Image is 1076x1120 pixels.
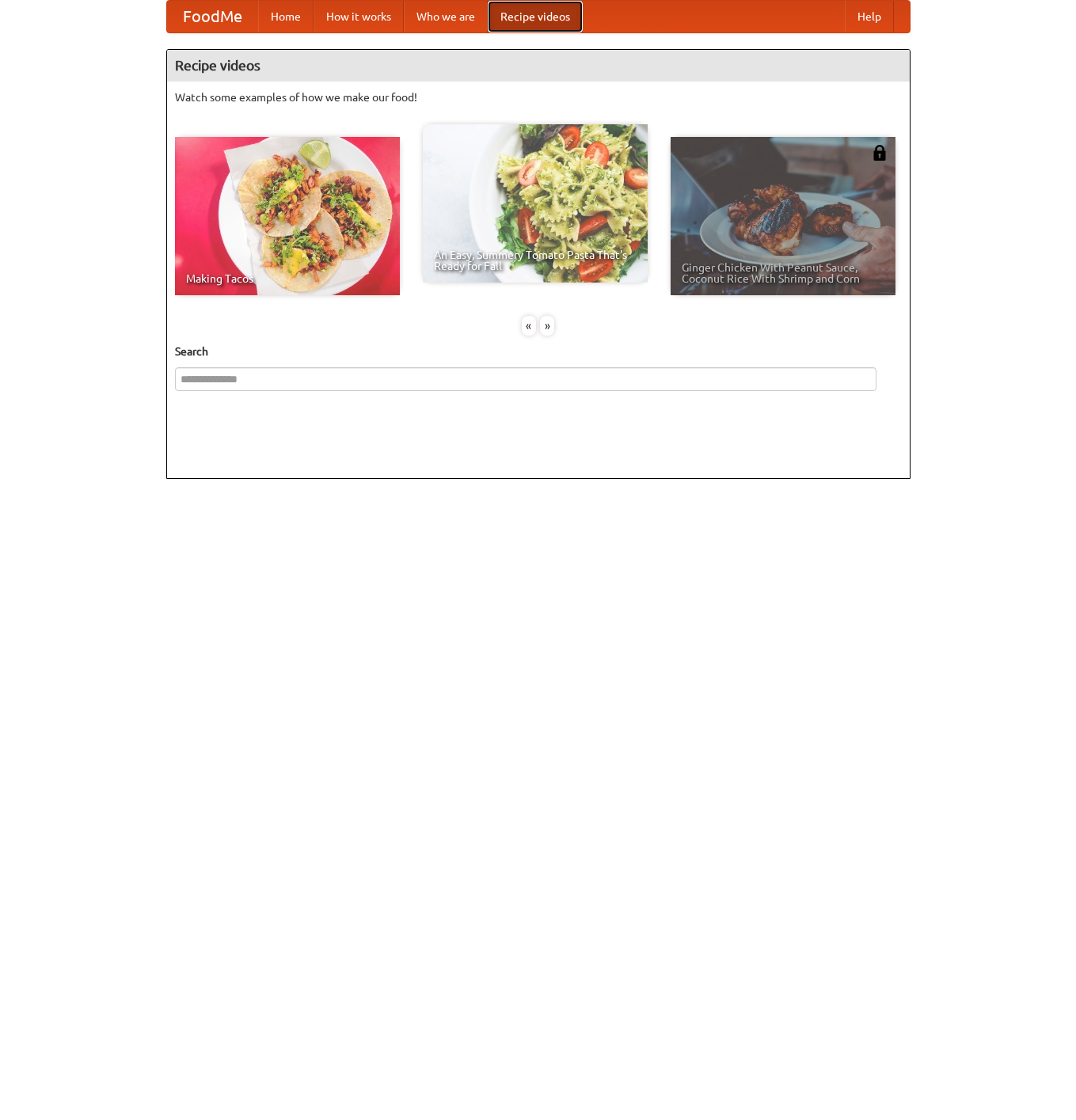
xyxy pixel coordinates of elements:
h4: Recipe videos [167,50,910,82]
a: Home [258,1,314,32]
p: Watch some examples of how we make our food! [175,89,902,105]
a: How it works [314,1,404,32]
img: 483408.png [872,145,888,161]
a: An Easy, Summery Tomato Pasta That's Ready for Fall [423,124,648,283]
div: « [522,316,536,336]
div: » [540,316,554,336]
a: Help [845,1,894,32]
span: An Easy, Summery Tomato Pasta That's Ready for Fall [434,249,637,271]
a: Recipe videos [488,1,583,32]
a: FoodMe [167,1,258,32]
h5: Search [175,344,902,359]
a: Making Tacos [175,137,400,295]
a: Who we are [404,1,488,32]
span: Making Tacos [186,273,389,284]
